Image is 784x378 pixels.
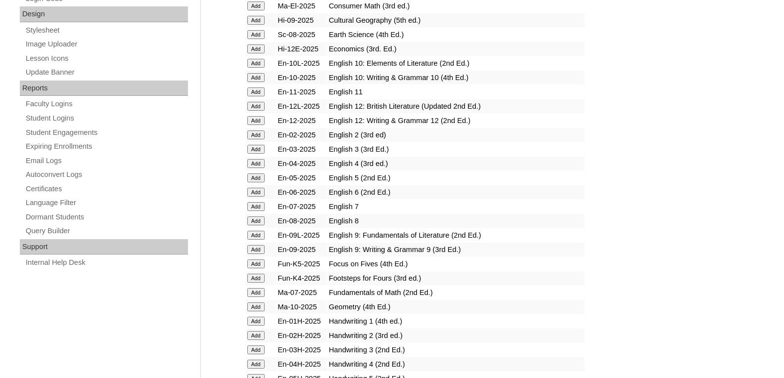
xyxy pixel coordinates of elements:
td: Footsteps for Fours (3rd ed.) [327,271,585,285]
td: English 7 [327,200,585,213]
a: Language Filter [25,197,188,209]
input: Add [247,360,265,369]
a: Expiring Enrollments [25,140,188,153]
td: English 3 (3rd Ed.) [327,142,585,156]
input: Add [247,317,265,326]
td: English 12: Writing & Grammar 12 (2nd Ed.) [327,114,585,127]
input: Add [247,345,265,354]
input: Add [247,44,265,53]
input: Add [247,145,265,154]
input: Add [247,202,265,211]
td: En-05-2025 [277,171,327,185]
input: Add [247,130,265,139]
td: En-03-2025 [277,142,327,156]
td: English 12: British Literature (Updated 2nd Ed.) [327,99,585,113]
input: Add [247,302,265,311]
input: Add [247,231,265,240]
td: English 6 (2nd Ed.) [327,185,585,199]
a: Lesson Icons [25,52,188,65]
td: En-01H-2025 [277,314,327,328]
a: Student Engagements [25,126,188,139]
td: En-04-2025 [277,157,327,170]
input: Add [247,288,265,297]
td: En-11-2025 [277,85,327,99]
td: Fundamentals of Math (2nd Ed.) [327,286,585,299]
td: En-04H-2025 [277,357,327,371]
a: Faculty Logins [25,98,188,110]
a: Student Logins [25,112,188,125]
td: En-10-2025 [277,71,327,84]
input: Add [247,259,265,268]
td: En-10L-2025 [277,56,327,70]
td: English 4 (3rd ed.) [327,157,585,170]
td: En-08-2025 [277,214,327,228]
div: Design [20,6,188,22]
input: Add [247,116,265,125]
td: Hi-09-2025 [277,13,327,27]
td: En-03H-2025 [277,343,327,357]
td: Handwriting 1 (4th ed.) [327,314,585,328]
a: Stylesheet [25,24,188,37]
td: En-09L-2025 [277,228,327,242]
td: En-02-2025 [277,128,327,142]
td: En-12-2025 [277,114,327,127]
td: En-02H-2025 [277,329,327,342]
td: Earth Science (4th Ed.) [327,28,585,42]
a: Email Logs [25,155,188,167]
td: Handwriting 4 (2nd Ed.) [327,357,585,371]
td: English 10: Writing & Grammar 10 (4th Ed.) [327,71,585,84]
a: Query Builder [25,225,188,237]
input: Add [247,59,265,68]
td: En-07-2025 [277,200,327,213]
td: Sc-08-2025 [277,28,327,42]
input: Add [247,102,265,111]
input: Add [247,331,265,340]
td: En-06-2025 [277,185,327,199]
td: Geometry (4th Ed.) [327,300,585,314]
td: Ma-10-2025 [277,300,327,314]
input: Add [247,30,265,39]
a: Autoconvert Logs [25,168,188,181]
input: Add [247,87,265,96]
input: Add [247,173,265,182]
input: Add [247,216,265,225]
a: Certificates [25,183,188,195]
input: Add [247,159,265,168]
td: Economics (3rd. Ed.) [327,42,585,56]
td: English 2 (3rd ed) [327,128,585,142]
div: Reports [20,81,188,96]
input: Add [247,188,265,197]
a: Internal Help Desk [25,256,188,269]
input: Add [247,274,265,283]
input: Add [247,16,265,25]
td: Ma-07-2025 [277,286,327,299]
div: Support [20,239,188,255]
td: Focus on Fives (4th Ed.) [327,257,585,271]
td: Cultural Geography (5th ed.) [327,13,585,27]
a: Image Uploader [25,38,188,50]
td: English 9: Writing & Grammar 9 (3rd Ed.) [327,243,585,256]
td: Handwriting 2 (3rd ed.) [327,329,585,342]
a: Update Banner [25,66,188,79]
td: Hi-12E-2025 [277,42,327,56]
td: Fun-K4-2025 [277,271,327,285]
input: Add [247,1,265,10]
td: English 5 (2nd Ed.) [327,171,585,185]
input: Add [247,73,265,82]
td: Fun-K5-2025 [277,257,327,271]
td: Handwriting 3 (2nd Ed.) [327,343,585,357]
input: Add [247,245,265,254]
td: English 8 [327,214,585,228]
td: English 10: Elements of Literature (2nd Ed.) [327,56,585,70]
td: English 11 [327,85,585,99]
td: English 9: Fundamentals of Literature (2nd Ed.) [327,228,585,242]
td: En-12L-2025 [277,99,327,113]
a: Dormant Students [25,211,188,223]
td: En-09-2025 [277,243,327,256]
